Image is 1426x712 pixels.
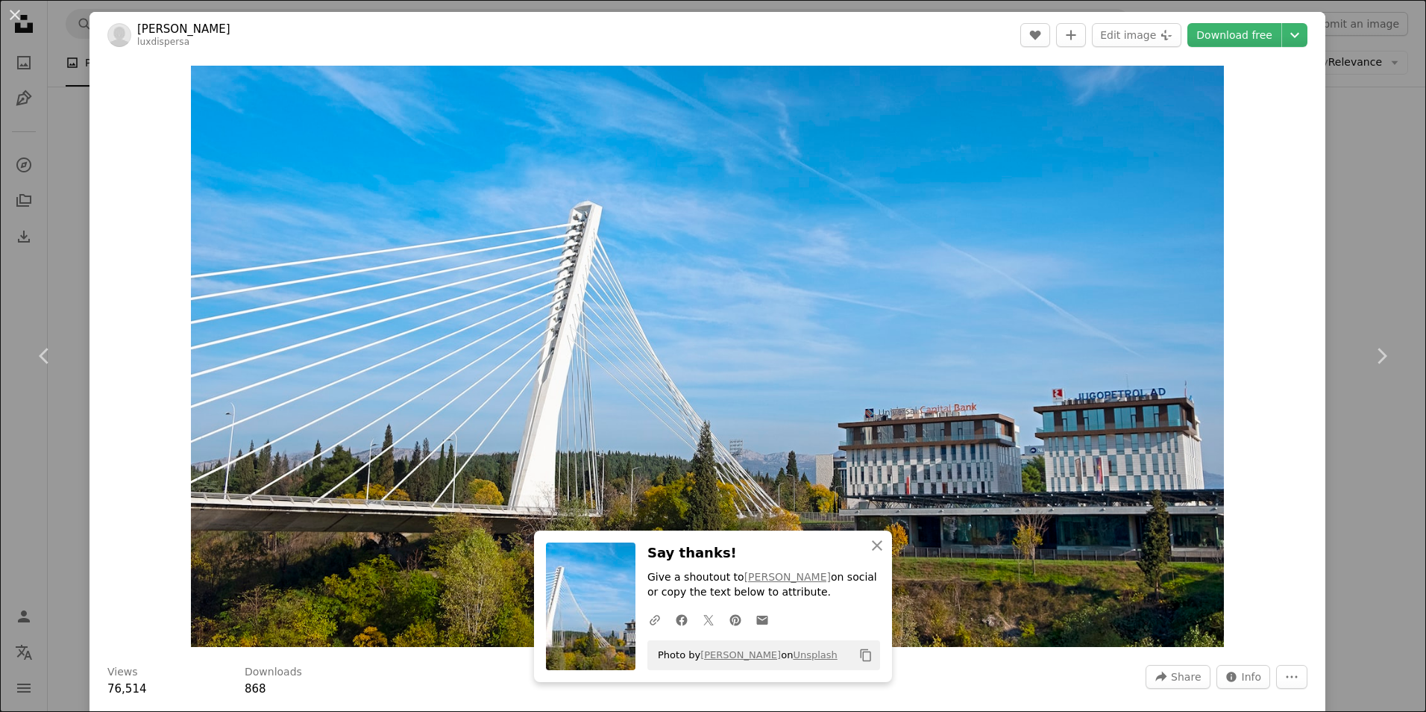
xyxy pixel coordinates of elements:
a: [PERSON_NAME] [744,571,831,583]
a: Download free [1187,23,1281,47]
a: Unsplash [793,649,837,661]
a: [PERSON_NAME] [137,22,230,37]
a: Next [1337,284,1426,428]
button: Choose download size [1282,23,1307,47]
a: Share on Pinterest [722,605,749,634]
a: Share on Facebook [668,605,695,634]
span: 868 [245,682,266,696]
img: Go to Denis Ismailaj's profile [107,23,131,47]
button: Copy to clipboard [853,643,879,668]
img: a large white bridge over a river next to a tall building [191,66,1223,647]
span: 76,514 [107,682,147,696]
button: Like [1020,23,1050,47]
a: [PERSON_NAME] [700,649,781,661]
h3: Say thanks! [647,543,880,564]
button: More Actions [1276,665,1307,689]
p: Give a shoutout to on social or copy the text below to attribute. [647,570,880,600]
span: Share [1171,666,1201,688]
h3: Downloads [245,665,302,680]
h3: Views [107,665,138,680]
button: Stats about this image [1216,665,1271,689]
button: Share this image [1146,665,1210,689]
button: Edit image [1092,23,1181,47]
button: Zoom in on this image [191,66,1223,647]
a: Share on Twitter [695,605,722,634]
a: luxdispersa [137,37,189,47]
span: Photo by on [650,643,838,667]
span: Info [1242,666,1262,688]
button: Add to Collection [1056,23,1086,47]
a: Share over email [749,605,776,634]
